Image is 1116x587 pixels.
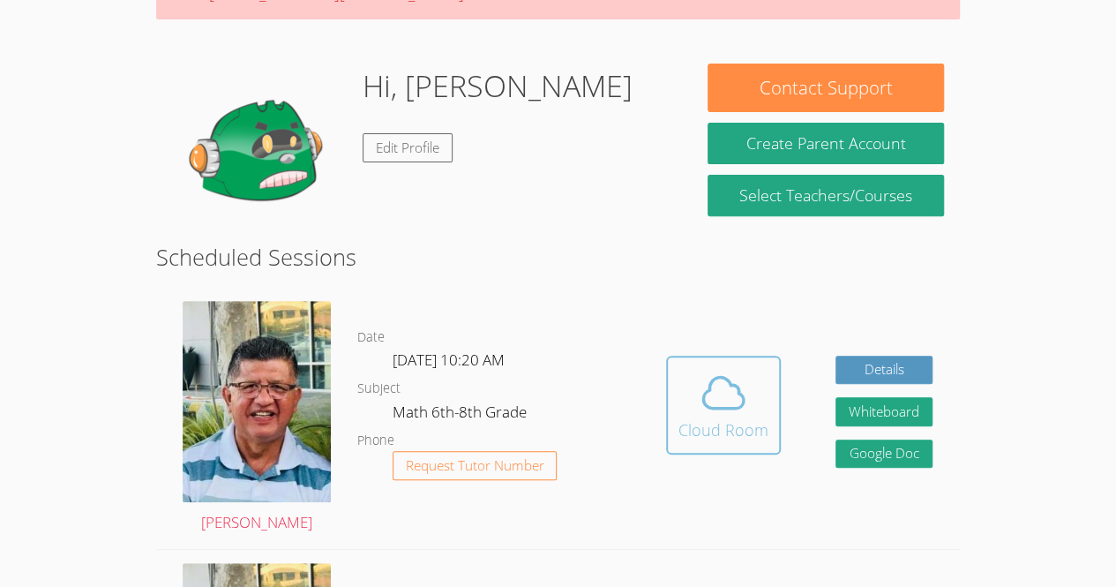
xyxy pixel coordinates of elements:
a: [PERSON_NAME] [183,301,331,535]
a: Google Doc [835,440,932,469]
dt: Subject [357,378,401,400]
span: [DATE] 10:20 AM [393,350,505,370]
div: Cloud Room [678,418,768,442]
dt: Phone [357,430,394,452]
a: Edit Profile [363,133,453,162]
dd: Math 6th-8th Grade [393,400,530,430]
h2: Scheduled Sessions [156,240,960,274]
button: Cloud Room [666,356,781,455]
h1: Hi, [PERSON_NAME] [363,64,633,109]
button: Whiteboard [835,397,932,426]
img: avatar.png [183,301,331,502]
button: Request Tutor Number [393,451,558,480]
button: Contact Support [708,64,943,112]
a: Select Teachers/Courses [708,175,943,216]
img: default.png [172,64,348,240]
span: Request Tutor Number [406,459,544,472]
button: Create Parent Account [708,123,943,164]
dt: Date [357,327,385,349]
a: Details [835,356,932,385]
